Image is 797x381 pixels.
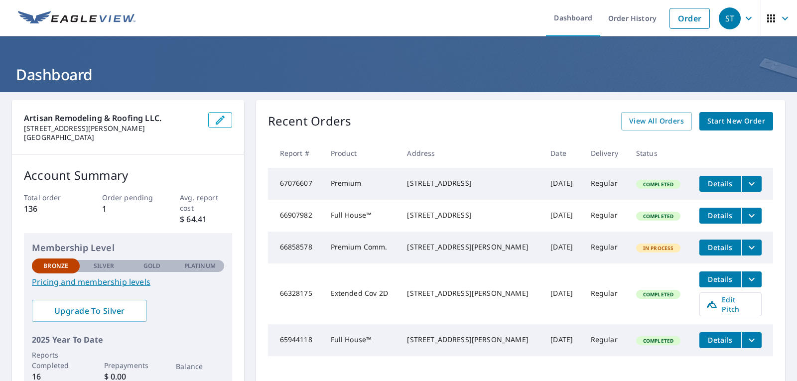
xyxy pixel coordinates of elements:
p: Recent Orders [268,112,352,130]
span: Details [705,243,735,252]
button: detailsBtn-66328175 [699,271,741,287]
h1: Dashboard [12,64,785,85]
p: Artisan Remodeling & Roofing LLC. [24,112,200,124]
span: Start New Order [707,115,765,127]
span: Upgrade To Silver [40,305,139,316]
div: [STREET_ADDRESS] [407,210,534,220]
p: 2025 Year To Date [32,334,224,346]
a: View All Orders [621,112,692,130]
span: Completed [637,291,679,298]
td: Premium [323,168,399,200]
th: Status [628,138,691,168]
td: 66858578 [268,232,323,263]
td: [DATE] [542,324,582,356]
button: filesDropdownBtn-67076607 [741,176,762,192]
span: Details [705,179,735,188]
td: Extended Cov 2D [323,263,399,324]
th: Address [399,138,542,168]
th: Product [323,138,399,168]
span: Completed [637,213,679,220]
td: 65944118 [268,324,323,356]
td: 66328175 [268,263,323,324]
span: Edit Pitch [706,295,755,314]
button: detailsBtn-65944118 [699,332,741,348]
p: Balance [176,361,224,372]
span: Completed [637,337,679,344]
div: [STREET_ADDRESS][PERSON_NAME] [407,335,534,345]
a: Edit Pitch [699,292,762,316]
th: Report # [268,138,323,168]
td: 67076607 [268,168,323,200]
th: Delivery [583,138,628,168]
th: Date [542,138,582,168]
td: [DATE] [542,232,582,263]
p: Total order [24,192,76,203]
p: 136 [24,203,76,215]
a: Upgrade To Silver [32,300,147,322]
p: Platinum [184,261,216,270]
td: [DATE] [542,168,582,200]
img: EV Logo [18,11,135,26]
button: filesDropdownBtn-66328175 [741,271,762,287]
td: Premium Comm. [323,232,399,263]
p: Avg. report cost [180,192,232,213]
td: Full House™ [323,324,399,356]
p: Order pending [102,192,154,203]
p: Membership Level [32,241,224,254]
p: Gold [143,261,160,270]
td: [DATE] [542,263,582,324]
div: ST [719,7,741,29]
span: Details [705,274,735,284]
td: Regular [583,263,628,324]
span: Details [705,211,735,220]
p: Silver [94,261,115,270]
button: filesDropdownBtn-66858578 [741,240,762,255]
a: Pricing and membership levels [32,276,224,288]
p: 1 [102,203,154,215]
p: $ 64.41 [180,213,232,225]
div: [STREET_ADDRESS][PERSON_NAME] [407,288,534,298]
p: Account Summary [24,166,232,184]
span: View All Orders [629,115,684,127]
p: Bronze [43,261,68,270]
span: Details [705,335,735,345]
td: Regular [583,168,628,200]
button: filesDropdownBtn-66907982 [741,208,762,224]
td: 66907982 [268,200,323,232]
div: [STREET_ADDRESS] [407,178,534,188]
td: Full House™ [323,200,399,232]
span: Completed [637,181,679,188]
td: Regular [583,200,628,232]
p: [GEOGRAPHIC_DATA] [24,133,200,142]
button: detailsBtn-66858578 [699,240,741,255]
span: In Process [637,245,680,252]
a: Order [669,8,710,29]
button: filesDropdownBtn-65944118 [741,332,762,348]
button: detailsBtn-67076607 [699,176,741,192]
p: [STREET_ADDRESS][PERSON_NAME] [24,124,200,133]
div: [STREET_ADDRESS][PERSON_NAME] [407,242,534,252]
td: Regular [583,324,628,356]
a: Start New Order [699,112,773,130]
button: detailsBtn-66907982 [699,208,741,224]
td: [DATE] [542,200,582,232]
p: Reports Completed [32,350,80,371]
p: Prepayments [104,360,152,371]
td: Regular [583,232,628,263]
